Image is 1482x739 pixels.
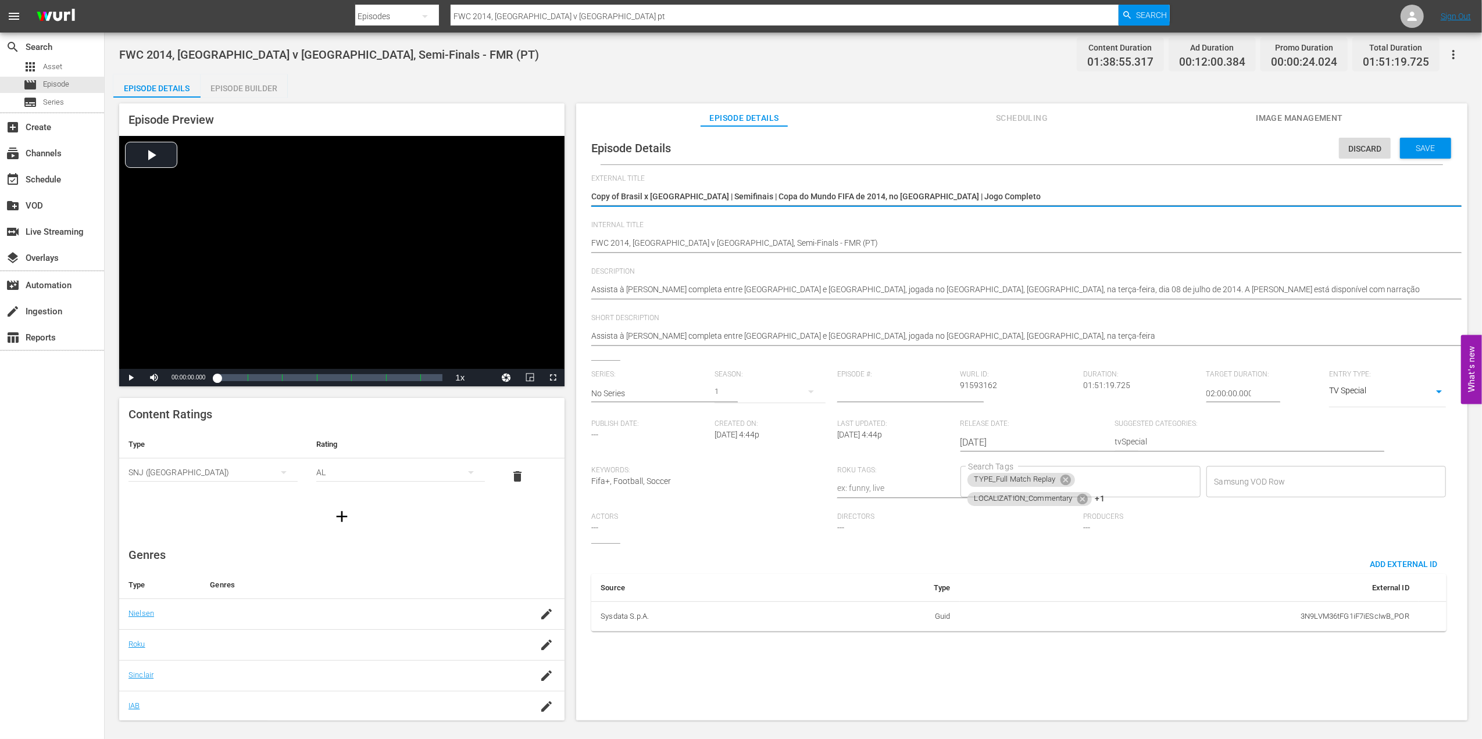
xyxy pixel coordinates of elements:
span: Episode [23,78,37,92]
button: Play [119,369,142,386]
textarea: Copy of Brasil x [GEOGRAPHIC_DATA] | Semifinais | Copa do Mundo FIFA de 2014, no [GEOGRAPHIC_DATA... [591,191,1447,205]
span: Description [591,267,1447,277]
div: LOCALIZATION_Commentary [967,492,1092,506]
img: ans4CAIJ8jUAAAAAAAAAAAAAAAAAAAAAAAAgQb4GAAAAAAAAAAAAAAAAAAAAAAAAJMjXAAAAAAAAAAAAAAAAAAAAAAAAgAT5G... [28,3,84,30]
div: Episode Details [113,74,201,102]
span: --- [591,523,598,532]
textarea: tvSpecial [1115,436,1355,450]
span: FWC 2014, [GEOGRAPHIC_DATA] v [GEOGRAPHIC_DATA], Semi-Finals - FMR (PT) [119,48,539,62]
span: Short Description [591,314,1447,323]
span: 00:00:24.024 [1271,56,1337,69]
span: Create [6,120,20,134]
th: Type [119,431,307,458]
span: LOCALIZATION_Commentary [967,494,1080,504]
span: Producers [1083,512,1323,522]
span: --- [837,523,844,532]
span: Episode Preview [128,113,214,127]
span: Asset [43,61,62,73]
button: Fullscreen [541,369,565,386]
th: External ID [960,574,1419,602]
span: 91593162 [960,381,998,390]
span: Target Duration: [1206,370,1323,379]
table: simple table [119,431,565,494]
span: Season: [715,370,831,379]
button: Discard [1339,138,1391,159]
span: Directors [837,512,1077,522]
a: Nielsen [128,609,154,618]
span: Fifa+, Football, Soccer [591,476,671,486]
button: Jump To Time [495,369,518,386]
a: Roku [128,640,145,648]
th: Type [833,574,960,602]
button: Add External Id [1360,553,1447,574]
button: Picture-in-Picture [518,369,541,386]
textarea: Assista à [PERSON_NAME] completa entre [GEOGRAPHIC_DATA] e [GEOGRAPHIC_DATA], jogada no [GEOGRAPH... [591,284,1447,297]
span: Created On: [715,419,831,429]
textarea: Assista à [PERSON_NAME] completa entre [GEOGRAPHIC_DATA] e [GEOGRAPHIC_DATA], jogada no [GEOGRAPH... [591,330,1447,344]
button: Playback Rate [448,369,472,386]
span: delete [510,469,524,483]
span: 00:12:00.384 [1179,56,1245,69]
span: Duration: [1083,370,1200,379]
th: Sysdata S.p.A. [591,601,833,632]
span: Content Ratings [128,407,212,421]
span: Episode #: [837,370,954,379]
span: Episode Details [701,111,788,125]
a: Sign Out [1441,12,1471,21]
div: Episode Builder [201,74,288,102]
button: delete [503,462,531,490]
span: Roku Tags: [837,466,954,475]
button: Search [1119,5,1170,26]
span: 00:00:00.000 [172,374,205,381]
a: Sinclair [128,670,153,679]
span: Ingestion [6,304,20,318]
span: Publish Date: [591,419,708,429]
div: Ad Duration [1179,40,1245,56]
span: Release Date: [960,419,1109,429]
button: Open Feedback Widget [1461,335,1482,404]
span: --- [1083,523,1090,532]
span: Entry Type: [1329,370,1446,379]
span: TYPE_Full Match Replay [967,475,1063,485]
span: VOD [6,199,20,213]
span: Discard [1339,144,1391,153]
span: --- [591,430,598,439]
textarea: FWC 2014, [GEOGRAPHIC_DATA] v [GEOGRAPHIC_DATA], Semi-Finals - FMR (PT) [591,237,1447,251]
button: Save [1400,138,1451,159]
span: Last Updated: [837,419,954,429]
span: Suggested Categories: [1115,419,1355,429]
table: simple table [591,574,1447,632]
span: Series: [591,370,708,379]
span: Reports [6,331,20,345]
div: Progress Bar [217,374,442,381]
span: Live Streaming [6,225,20,239]
span: Channels [6,146,20,160]
span: Keywords: [591,466,831,475]
td: 3N9LVM36tFG1iF7iEScIwB_POR [960,601,1419,632]
span: [DATE] 4:44p [837,430,882,439]
span: Search [1136,5,1167,26]
span: Episode [43,78,69,90]
th: Source [591,574,833,602]
span: Episode Details [591,141,671,155]
span: Series [23,95,37,109]
span: 01:51:19.725 [1363,56,1429,69]
span: menu [7,9,21,23]
span: Search [6,40,20,54]
div: Video Player [119,136,565,386]
span: 01:38:55.317 [1087,56,1154,69]
a: IAB [128,701,140,710]
span: Actors [591,512,831,522]
div: AL [316,456,485,489]
div: SNJ ([GEOGRAPHIC_DATA]) [128,456,298,489]
span: Scheduling [979,111,1066,125]
button: Episode Builder [201,74,288,98]
button: Episode Details [113,74,201,98]
span: 01:51:19.725 [1083,381,1130,390]
span: Genres [128,548,166,562]
th: Rating [307,431,495,458]
div: 1 [715,375,826,408]
span: Overlays [6,251,20,265]
span: Series [43,96,64,108]
span: Schedule [6,173,20,186]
